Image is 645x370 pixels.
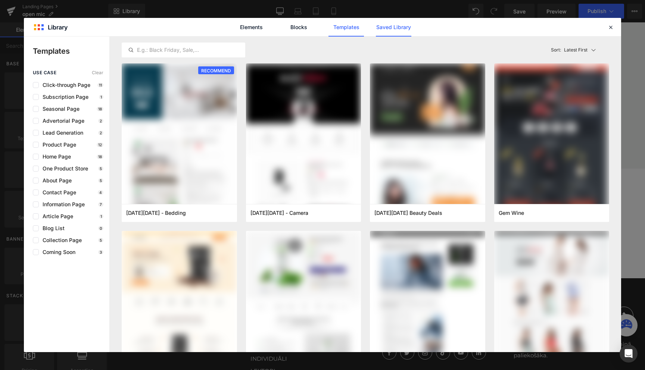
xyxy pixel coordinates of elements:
[39,166,88,172] span: One Product Store
[499,210,524,216] span: Gem Wine
[97,154,103,159] p: 18
[548,43,610,57] button: Latest FirstSort:Latest First
[198,66,234,75] span: RECOMMEND
[98,202,103,207] p: 7
[122,46,245,54] input: E.g.: Black Friday, Sale,...
[99,214,103,219] p: 1
[97,142,103,147] p: 12
[406,294,526,339] p: Runas skolā Tavas prezentācijas prasmes un ikdienas komunikācija kļūs interesantāka, iedarbīgāka ...
[39,118,84,124] span: Advertorial Page
[39,201,85,207] span: Information Page
[132,6,146,13] strong: tikai
[98,190,103,195] p: 4
[370,63,485,218] img: bb39deda-7990-40f7-8e83-51ac06fbe917.png
[143,296,170,303] a: GALVENĀ
[39,130,83,136] span: Lead Generation
[39,142,76,148] span: Product Page
[98,238,103,242] p: 5
[281,18,317,37] a: Blocks
[50,28,263,46] span: 2. Šajā pasākumā Tu vari iegūt tik foršas publikas priekšā. Mēs būsim kādi 30-40 cilvēki.
[234,18,269,37] a: Elements
[551,47,561,53] span: Sort:
[620,345,638,363] div: Open Intercom Messenger
[494,63,610,218] img: 415fe324-69a9-4270-94dc-8478512c9daa.png
[98,166,103,171] p: 5
[143,320,185,327] a: UZŅĒMUMIEM
[98,250,103,254] p: 3
[272,201,339,216] a: Add Single Section
[50,73,263,102] span: 4. Ja vēlies padalīties ar kādu iedvesmojošu stāstu, piču vai pašprezentācijas runu, atraksti mum...
[33,70,56,75] span: use case
[11,308,77,315] a: Runas skolas noteikumi
[126,210,186,216] span: Cyber Monday - Bedding
[39,82,90,88] span: Click-through Page
[98,119,103,123] p: 2
[274,278,395,289] h3: Kontakti
[33,46,109,57] p: Templates
[39,213,73,219] span: Article Page
[274,296,377,303] a: Email
[153,28,247,35] strong: ļoti svarīgāks prakses minūtes
[97,83,103,87] p: 11
[50,50,263,69] span: 3. Šajā pasākumā būs arī maza lekcija no manis ([GEOGRAPHIC_DATA]), gan arī daži
[374,210,442,216] span: Black Friday Beauty Deals
[11,278,131,289] h3: Informācija
[564,47,588,53] p: Latest First
[39,154,71,160] span: Home Page
[99,95,103,99] p: 1
[98,178,103,183] p: 5
[98,226,103,231] p: 0
[57,222,481,227] p: or Drag & Drop elements from left sidebar
[143,308,174,315] a: KATALOGS
[39,189,76,195] span: Contact Page
[39,225,65,231] span: Blog List
[130,95,164,102] strong: 4 minūtēm.
[250,210,308,216] span: Black Friday - Camera
[328,18,364,37] a: Templates
[150,6,235,13] strong: Publiskās runas praktiskās
[11,320,111,327] a: Runas skolas intelektuālais īpašums
[199,201,266,216] a: Explore Blocks
[143,333,179,340] a: INDIVIDUĀLI
[97,107,103,111] p: 18
[71,62,128,69] strong: praktiski uzdevumi.
[274,308,329,315] a: Call
[39,249,75,255] span: Coming Soon
[143,278,263,289] h3: izvēlne
[98,131,103,135] p: 2
[376,18,411,37] a: Saved Library
[50,6,263,24] span: 1. Šajā pasākumā piedalās Ja Tu lasi šo ziņu, tad Tu esi viens no tiem.
[92,70,103,75] span: Clear
[39,106,80,112] span: Seasonal Page
[39,94,88,100] span: Subscription Page
[406,278,526,289] h3: par mums
[11,296,63,303] a: Privātuma politika
[39,178,72,184] span: About Page
[39,237,82,243] span: Collection Page
[143,345,168,352] a: LEKTORI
